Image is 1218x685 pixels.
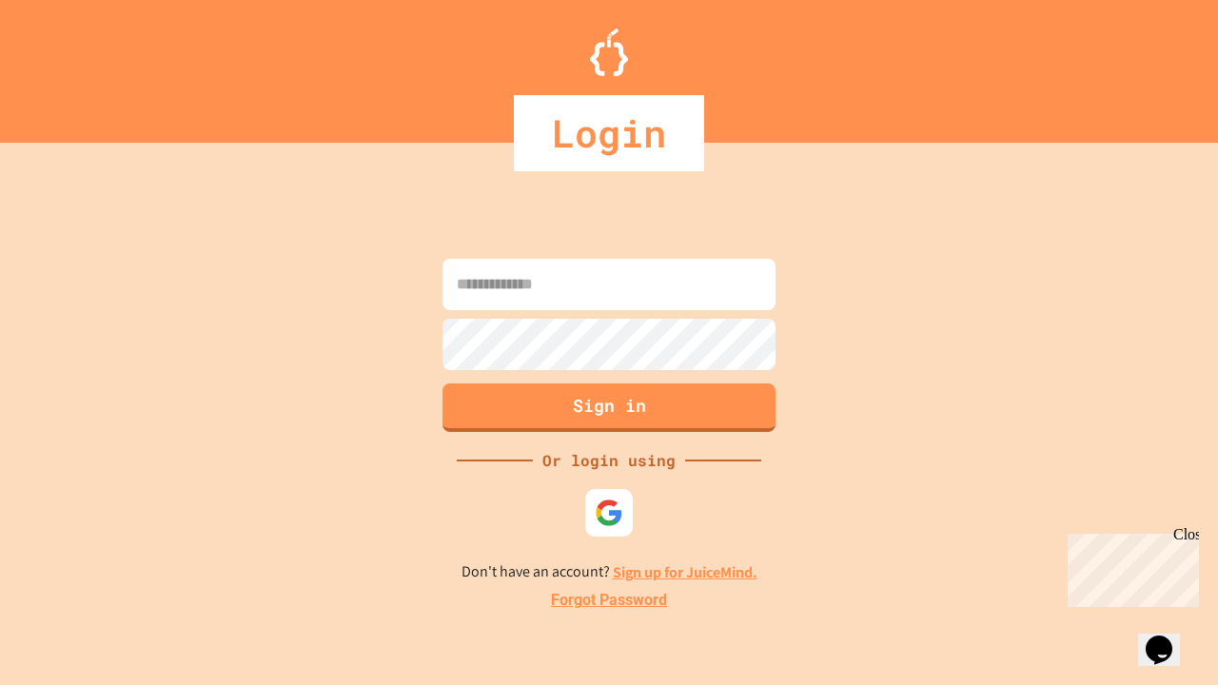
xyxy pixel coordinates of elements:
div: Chat with us now!Close [8,8,131,121]
div: Login [514,95,704,171]
img: google-icon.svg [595,499,623,527]
div: Or login using [533,449,685,472]
iframe: chat widget [1138,609,1199,666]
a: Forgot Password [551,589,667,612]
a: Sign up for JuiceMind. [613,562,757,582]
img: Logo.svg [590,29,628,76]
iframe: chat widget [1060,526,1199,607]
p: Don't have an account? [462,560,757,584]
button: Sign in [442,383,776,432]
